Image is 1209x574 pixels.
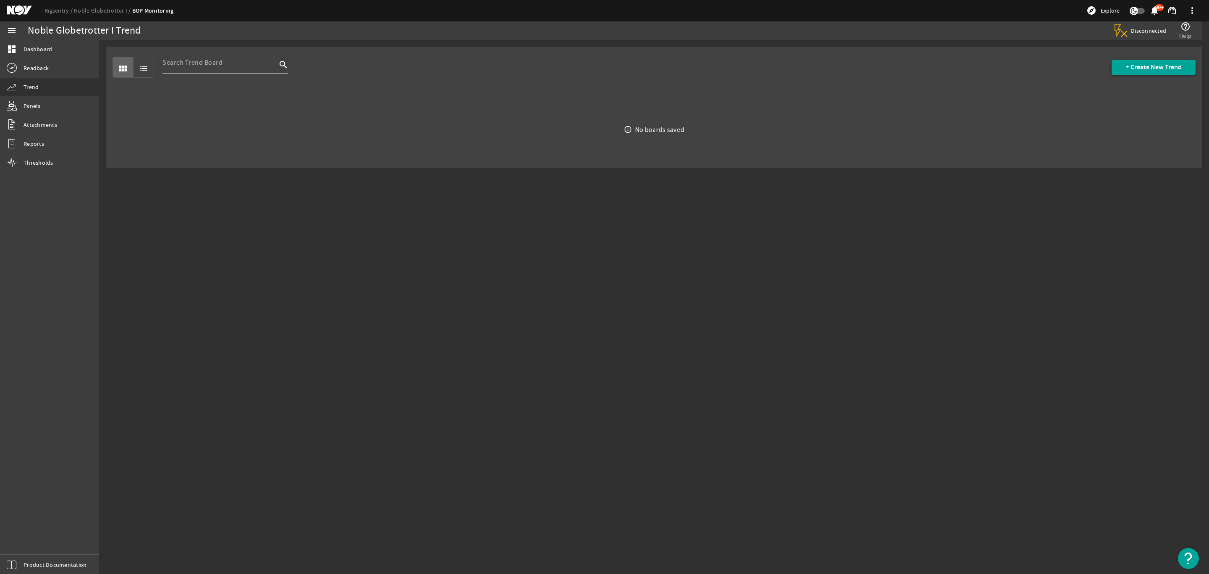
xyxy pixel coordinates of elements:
mat-icon: help_outline [1180,21,1191,32]
a: Noble Globetrotter I [74,7,132,14]
span: Explore [1101,6,1120,15]
a: Rigsentry [44,7,74,14]
span: Panels [24,102,41,110]
div: Noble Globetrotter I Trend [28,26,141,35]
mat-icon: view_module [118,63,128,74]
button: Explore [1083,4,1123,17]
span: Trend [24,83,39,91]
span: Readback [24,64,49,72]
mat-icon: support_agent [1167,5,1177,16]
button: Open Resource Center [1178,548,1199,569]
button: more_vert [1182,0,1202,21]
button: 99+ [1150,6,1159,15]
i: info_outline [624,126,632,134]
span: Product Documentation [24,561,86,569]
span: + Create New Trend [1126,63,1182,71]
button: + Create New Trend [1112,60,1196,75]
input: Search Trend Board [162,58,277,68]
mat-icon: explore [1086,5,1096,16]
div: No boards saved [635,126,684,134]
i: search [278,60,288,70]
span: Dashboard [24,45,52,53]
mat-icon: notifications [1149,5,1159,16]
span: Reports [24,140,44,148]
span: Help [1179,32,1191,40]
mat-icon: menu [7,26,17,36]
mat-icon: dashboard [7,44,17,54]
span: Attachments [24,121,57,129]
a: BOP Monitoring [132,7,174,15]
mat-icon: list [139,63,149,74]
span: Thresholds [24,158,53,167]
span: Disconnected [1131,27,1167,34]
